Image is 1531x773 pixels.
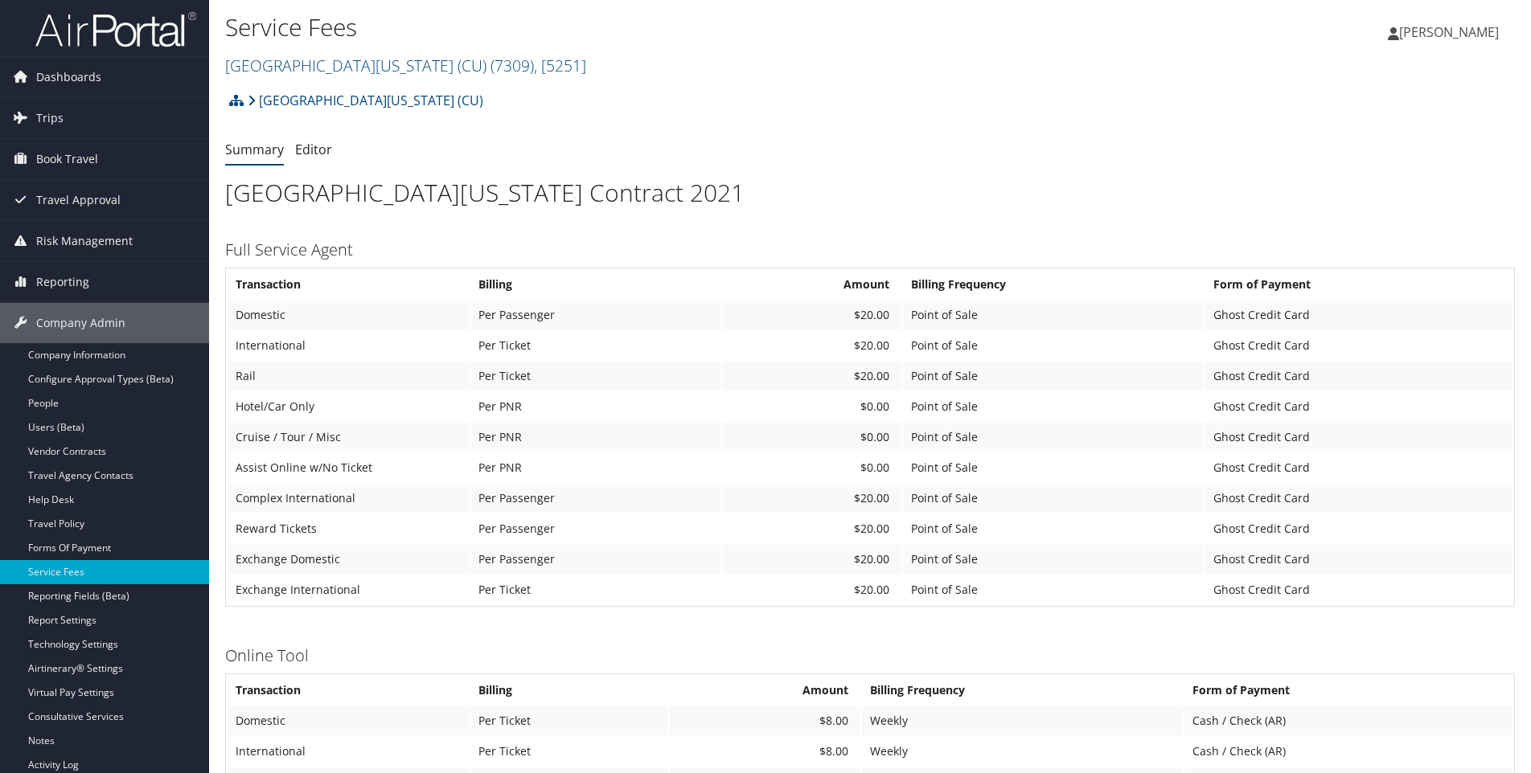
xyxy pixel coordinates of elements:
[36,57,101,97] span: Dashboards
[225,10,1085,44] h1: Service Fees
[228,392,469,421] td: Hotel/Car Only
[36,221,133,261] span: Risk Management
[723,301,901,329] td: $20.00
[36,98,64,138] span: Trips
[225,239,1515,261] h3: Full Service Agent
[723,514,901,543] td: $20.00
[470,545,721,574] td: Per Passenger
[470,270,721,299] th: Billing
[470,301,721,329] td: Per Passenger
[903,453,1204,482] td: Point of Sale
[36,139,98,179] span: Book Travel
[723,545,901,574] td: $20.00
[1205,545,1513,574] td: Ghost Credit Card
[862,676,1183,705] th: Billing Frequency
[534,55,586,76] span: , [ 5251 ]
[490,55,534,76] span: ( 7309 )
[228,706,469,735] td: Domestic
[228,362,469,391] td: Rail
[903,484,1204,513] td: Point of Sale
[470,575,721,604] td: Per Ticket
[903,514,1204,543] td: Point of Sale
[228,270,469,299] th: Transaction
[470,706,668,735] td: Per Ticket
[470,514,721,543] td: Per Passenger
[903,301,1204,329] td: Point of Sale
[470,423,721,452] td: Per PNR
[1184,737,1513,766] td: Cash / Check (AR)
[1205,484,1513,513] td: Ghost Credit Card
[470,331,721,360] td: Per Ticket
[1205,423,1513,452] td: Ghost Credit Card
[228,545,469,574] td: Exchange Domestic
[1205,392,1513,421] td: Ghost Credit Card
[35,10,196,48] img: airportal-logo.png
[470,737,668,766] td: Per Ticket
[723,575,901,604] td: $20.00
[248,84,483,117] a: [GEOGRAPHIC_DATA][US_STATE] (CU)
[225,644,1515,667] h3: Online Tool
[228,423,469,452] td: Cruise / Tour / Misc
[862,706,1183,735] td: Weekly
[862,737,1183,766] td: Weekly
[723,423,901,452] td: $0.00
[470,362,721,391] td: Per Ticket
[903,575,1204,604] td: Point of Sale
[36,180,121,220] span: Travel Approval
[1205,270,1513,299] th: Form of Payment
[470,676,668,705] th: Billing
[1205,362,1513,391] td: Ghost Credit Card
[36,262,89,302] span: Reporting
[228,484,469,513] td: Complex International
[723,392,901,421] td: $0.00
[228,453,469,482] td: Assist Online w/No Ticket
[470,392,721,421] td: Per PNR
[228,575,469,604] td: Exchange International
[723,362,901,391] td: $20.00
[670,676,860,705] th: Amount
[670,706,860,735] td: $8.00
[1205,514,1513,543] td: Ghost Credit Card
[1388,8,1515,56] a: [PERSON_NAME]
[228,514,469,543] td: Reward Tickets
[1399,23,1499,41] span: [PERSON_NAME]
[225,141,284,158] a: Summary
[225,176,1515,210] h1: [GEOGRAPHIC_DATA][US_STATE] Contract 2021
[225,55,586,76] a: [GEOGRAPHIC_DATA][US_STATE] (CU)
[903,545,1204,574] td: Point of Sale
[295,141,332,158] a: Editor
[1205,575,1513,604] td: Ghost Credit Card
[903,331,1204,360] td: Point of Sale
[1205,453,1513,482] td: Ghost Credit Card
[903,423,1204,452] td: Point of Sale
[723,453,901,482] td: $0.00
[723,484,901,513] td: $20.00
[470,484,721,513] td: Per Passenger
[470,453,721,482] td: Per PNR
[1205,301,1513,329] td: Ghost Credit Card
[903,392,1204,421] td: Point of Sale
[723,270,901,299] th: Amount
[228,676,469,705] th: Transaction
[670,737,860,766] td: $8.00
[228,331,469,360] td: International
[228,737,469,766] td: International
[228,301,469,329] td: Domestic
[903,270,1204,299] th: Billing Frequency
[1184,706,1513,735] td: Cash / Check (AR)
[1184,676,1513,705] th: Form of Payment
[1205,331,1513,360] td: Ghost Credit Card
[723,331,901,360] td: $20.00
[903,362,1204,391] td: Point of Sale
[36,303,125,343] span: Company Admin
